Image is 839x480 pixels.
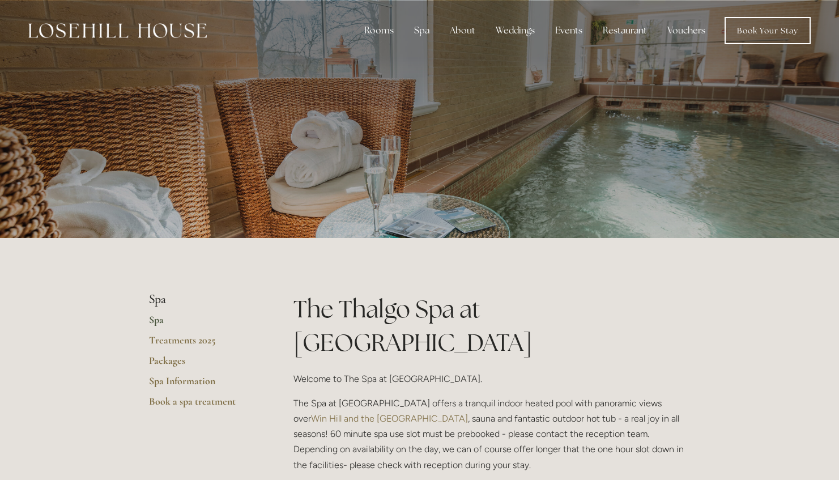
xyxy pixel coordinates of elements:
[311,413,468,424] a: Win Hill and the [GEOGRAPHIC_DATA]
[725,17,811,44] a: Book Your Stay
[149,313,257,334] a: Spa
[149,334,257,354] a: Treatments 2025
[149,354,257,375] a: Packages
[149,395,257,415] a: Book a spa treatment
[487,19,544,42] div: Weddings
[293,292,691,359] h1: The Thalgo Spa at [GEOGRAPHIC_DATA]
[594,19,656,42] div: Restaurant
[293,396,691,473] p: The Spa at [GEOGRAPHIC_DATA] offers a tranquil indoor heated pool with panoramic views over , sau...
[293,371,691,386] p: Welcome to The Spa at [GEOGRAPHIC_DATA].
[658,19,714,42] a: Vouchers
[149,292,257,307] li: Spa
[405,19,438,42] div: Spa
[546,19,591,42] div: Events
[355,19,403,42] div: Rooms
[441,19,484,42] div: About
[149,375,257,395] a: Spa Information
[28,23,207,38] img: Losehill House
